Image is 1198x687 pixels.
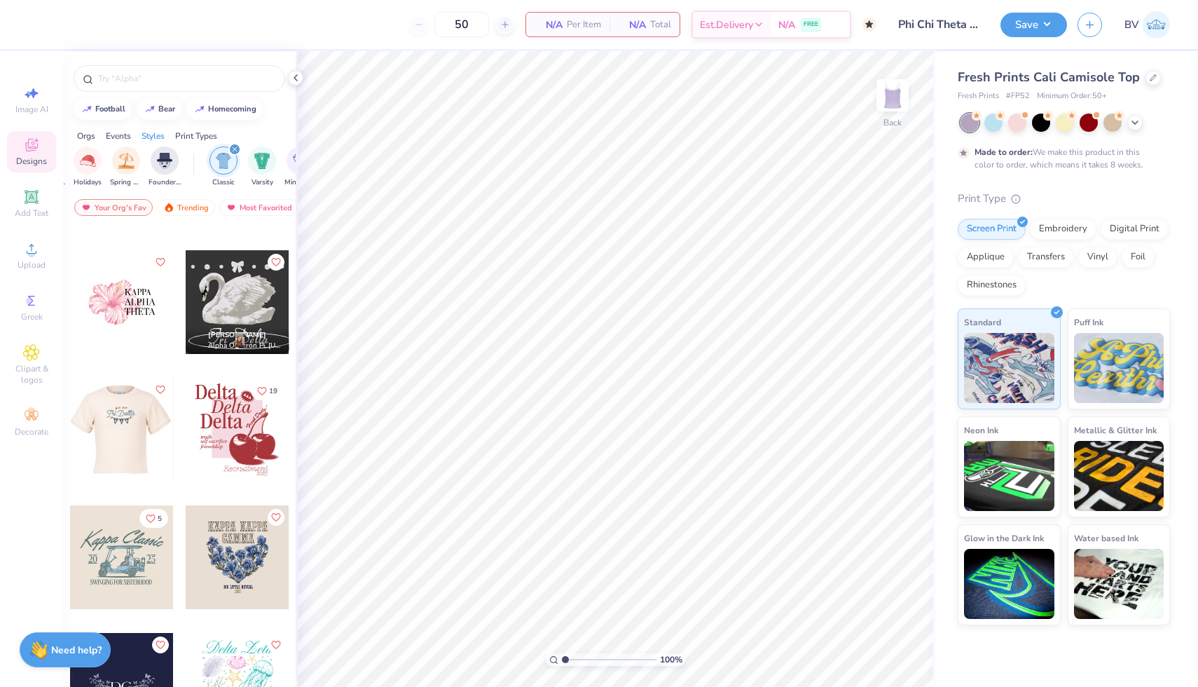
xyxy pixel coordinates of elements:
[1074,315,1103,329] span: Puff Ink
[110,177,142,188] span: Spring Break
[139,509,168,528] button: Like
[209,147,237,188] div: filter for Classic
[964,441,1054,511] img: Neon Ink
[964,333,1054,403] img: Standard
[964,549,1054,619] img: Glow in the Dark Ink
[186,99,263,120] button: homecoming
[74,147,102,188] div: filter for Holidays
[74,147,102,188] button: filter button
[958,247,1014,268] div: Applique
[958,90,999,102] span: Fresh Prints
[1074,441,1164,511] img: Metallic & Glitter Ink
[975,147,1033,158] strong: Made to order:
[226,203,237,212] img: most_fav.gif
[1143,11,1170,39] img: Brooke Vorona
[958,275,1026,296] div: Rhinestones
[158,515,162,522] span: 5
[208,341,284,351] span: Alpha Omicron Pi, [US_STATE][GEOGRAPHIC_DATA], [GEOGRAPHIC_DATA]
[1124,11,1170,39] a: BV
[248,147,276,188] button: filter button
[883,116,902,129] div: Back
[158,105,175,113] div: bear
[110,147,142,188] button: filter button
[268,509,284,526] button: Like
[434,12,489,37] input: – –
[219,199,298,216] div: Most Favorited
[778,18,795,32] span: N/A
[15,104,48,115] span: Image AI
[80,153,96,169] img: Holidays Image
[958,219,1026,240] div: Screen Print
[804,20,818,29] span: FREE
[175,130,217,142] div: Print Types
[1074,531,1138,545] span: Water based Ink
[74,99,132,120] button: football
[152,381,169,398] button: Like
[118,153,135,169] img: Spring Break Image
[157,153,172,169] img: Founder’s Day Image
[1074,423,1157,437] span: Metallic & Glitter Ink
[1000,13,1067,37] button: Save
[248,147,276,188] div: filter for Varsity
[157,199,215,216] div: Trending
[1122,247,1155,268] div: Foil
[268,637,284,653] button: Like
[152,254,169,271] button: Like
[964,423,998,437] span: Neon Ink
[284,177,317,188] span: Minimalist
[618,18,646,32] span: N/A
[293,153,308,169] img: Minimalist Image
[1101,219,1169,240] div: Digital Print
[958,191,1170,207] div: Print Type
[269,388,277,395] span: 19
[208,330,266,340] span: [PERSON_NAME]
[152,637,169,653] button: Like
[1124,17,1139,33] span: BV
[81,203,92,212] img: most_fav.gif
[1078,247,1117,268] div: Vinyl
[208,105,256,113] div: homecoming
[149,147,181,188] div: filter for Founder’s Day
[212,177,235,188] span: Classic
[106,130,131,142] div: Events
[51,644,102,657] strong: Need help?
[110,147,142,188] div: filter for Spring Break
[81,105,92,114] img: trend_line.gif
[144,105,156,114] img: trend_line.gif
[149,147,181,188] button: filter button
[97,72,276,86] input: Try "Alpha"
[252,177,273,188] span: Varsity
[964,315,1001,329] span: Standard
[1018,247,1074,268] div: Transfers
[1037,90,1107,102] span: Minimum Order: 50 +
[194,105,205,114] img: trend_line.gif
[21,311,43,322] span: Greek
[163,203,174,212] img: trending.gif
[700,18,753,32] span: Est. Delivery
[887,11,990,39] input: Untitled Design
[284,147,317,188] div: filter for Minimalist
[1030,219,1096,240] div: Embroidery
[142,130,165,142] div: Styles
[95,105,125,113] div: football
[16,156,47,167] span: Designs
[879,81,907,109] img: Back
[7,363,56,386] span: Clipart & logos
[567,18,601,32] span: Per Item
[18,259,46,271] span: Upload
[1006,90,1030,102] span: # FP52
[535,18,563,32] span: N/A
[1074,333,1164,403] img: Puff Ink
[268,254,284,271] button: Like
[77,130,95,142] div: Orgs
[74,177,102,188] span: Holidays
[660,653,682,666] span: 100 %
[149,177,181,188] span: Founder’s Day
[15,426,48,437] span: Decorate
[74,199,153,216] div: Your Org's Fav
[251,381,284,400] button: Like
[15,208,48,219] span: Add Text
[1074,549,1164,619] img: Water based Ink
[964,531,1044,545] span: Glow in the Dark Ink
[254,153,270,169] img: Varsity Image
